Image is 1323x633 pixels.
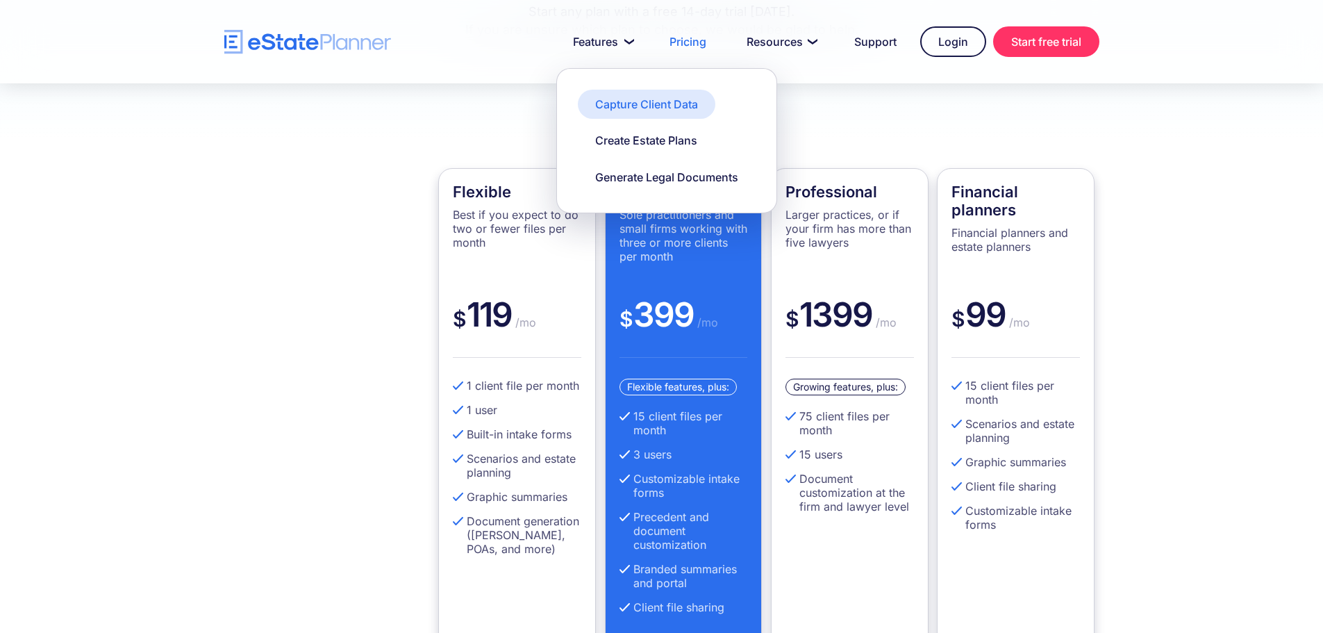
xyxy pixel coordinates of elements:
[578,90,715,119] a: Capture Client Data
[619,409,748,437] li: 15 client files per month
[951,455,1080,469] li: Graphic summaries
[1006,315,1030,329] span: /mo
[453,490,581,504] li: Graphic summaries
[512,315,536,329] span: /mo
[785,447,914,461] li: 15 users
[785,379,906,395] div: Growing features, plus:
[785,208,914,249] p: Larger practices, or if your firm has more than five lawyers
[578,163,756,192] a: Generate Legal Documents
[872,315,897,329] span: /mo
[951,417,1080,445] li: Scenarios and estate planning
[453,452,581,479] li: Scenarios and estate planning
[920,26,986,57] a: Login
[453,294,581,358] div: 119
[619,447,748,461] li: 3 users
[453,403,581,417] li: 1 user
[838,28,913,56] a: Support
[619,379,737,395] div: Flexible features, plus:
[951,306,965,331] span: $
[453,306,467,331] span: $
[619,306,633,331] span: $
[951,479,1080,493] li: Client file sharing
[619,510,748,552] li: Precedent and document customization
[785,472,914,513] li: Document customization at the firm and lawyer level
[578,126,715,155] a: Create Estate Plans
[453,208,581,249] p: Best if you expect to do two or fewer files per month
[785,294,914,358] div: 1399
[694,315,718,329] span: /mo
[619,472,748,500] li: Customizable intake forms
[595,133,697,148] div: Create Estate Plans
[951,226,1080,254] p: Financial planners and estate planners
[619,294,748,358] div: 399
[785,409,914,437] li: 75 client files per month
[556,28,646,56] a: Features
[453,514,581,556] li: Document generation ([PERSON_NAME], POAs, and more)
[993,26,1099,57] a: Start free trial
[224,30,391,54] a: home
[951,379,1080,406] li: 15 client files per month
[453,379,581,393] li: 1 client file per month
[619,562,748,590] li: Branded summaries and portal
[619,600,748,614] li: Client file sharing
[951,504,1080,532] li: Customizable intake forms
[453,427,581,441] li: Built-in intake forms
[653,28,723,56] a: Pricing
[951,183,1080,219] h4: Financial planners
[730,28,831,56] a: Resources
[785,306,799,331] span: $
[785,183,914,201] h4: Professional
[619,208,748,263] p: Sole practitioners and small firms working with three or more clients per month
[453,183,581,201] h4: Flexible
[951,294,1080,358] div: 99
[595,97,698,112] div: Capture Client Data
[595,170,738,185] div: Generate Legal Documents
